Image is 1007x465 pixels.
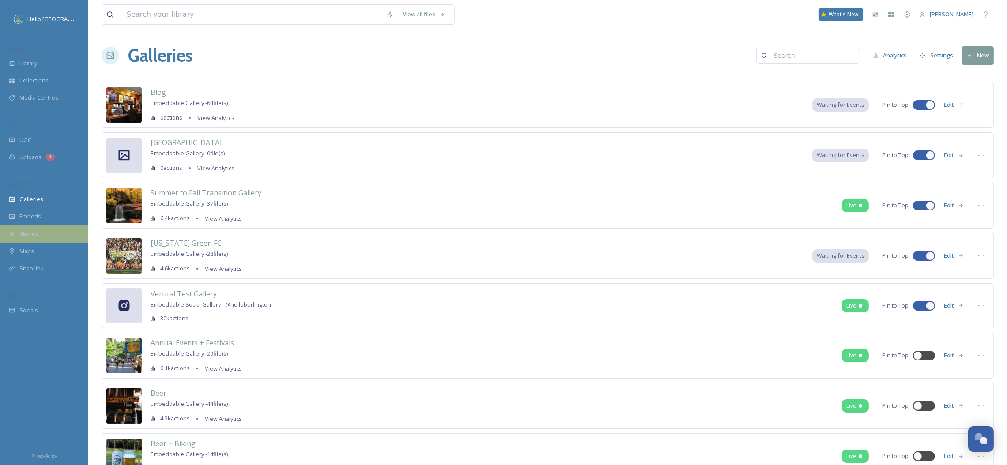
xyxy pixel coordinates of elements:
span: Hello [GEOGRAPHIC_DATA] [27,15,98,23]
img: 79015d3c-d7df-410f-b510-e496996b78a1.jpg [106,238,142,274]
a: View Analytics [193,112,234,123]
span: 30k actions [160,314,189,322]
span: Embeddable Gallery - 0 file(s) [151,149,225,157]
a: View Analytics [193,163,234,173]
button: Edit [939,146,969,164]
button: Open Chat [968,426,994,452]
button: Edit [939,447,969,465]
input: Search your library [122,5,382,24]
a: Galleries [128,42,192,69]
span: Live [846,201,856,210]
span: View Analytics [205,214,242,222]
img: 0d2e6264-b91f-4649-9552-e7ab5f57849f.jpg [106,338,142,373]
span: SOCIALS [9,292,26,299]
span: Annual Events + Festivals [151,338,234,348]
span: WIDGETS [9,181,29,188]
span: Socials [19,306,38,315]
span: Maps [19,247,34,255]
button: Edit [939,96,969,113]
span: Pin to Top [882,351,909,360]
span: Collections [19,76,49,85]
input: Search [769,47,855,64]
a: View Analytics [200,363,242,374]
button: Edit [939,247,969,264]
a: View Analytics [200,413,242,424]
span: Embeddable Gallery - 64 file(s) [151,99,228,107]
a: Privacy Policy [31,450,57,461]
span: 6.4k actions [160,214,190,222]
button: Edit [939,347,969,364]
span: Embeddable Gallery - 37 file(s) [151,199,228,207]
img: 50376fc6-d3d9-4ef2-9d55-0798e182d988.jpg [106,87,142,123]
span: Embeddable Gallery - 44 file(s) [151,400,228,408]
span: View Analytics [205,415,242,423]
span: Uploads [19,153,41,161]
span: Pin to Top [882,301,909,310]
img: images.png [14,15,23,23]
span: Pin to Top [882,452,909,460]
button: Analytics [869,47,912,64]
span: Stories [19,229,38,238]
span: 0 actions [160,113,182,122]
div: 1 [46,154,55,161]
a: [PERSON_NAME] [915,6,978,23]
span: Pin to Top [882,151,909,159]
img: 223706eb-8b80-44c8-8c06-0a910c6d4697.jpg [106,388,142,424]
span: Blog [151,87,166,97]
span: [GEOGRAPHIC_DATA] [151,138,222,147]
a: View all files [398,6,450,23]
span: Privacy Policy [31,453,57,459]
span: Live [846,401,856,410]
span: 4.6k actions [160,264,190,273]
span: [US_STATE] Green FC [151,238,222,248]
span: SnapLink [19,264,44,273]
span: Pin to Top [882,251,909,260]
a: What's New [819,8,863,21]
a: View Analytics [200,263,242,274]
span: Vertical Test Gallery [151,289,217,299]
span: Pin to Top [882,101,909,109]
span: Library [19,59,37,67]
span: Galleries [19,195,43,203]
span: UGC [19,136,31,144]
a: View Analytics [200,213,242,224]
span: Embeddable Gallery - 14 file(s) [151,450,228,458]
span: 0 actions [160,164,182,172]
span: View Analytics [205,265,242,273]
span: COLLECT [9,122,28,129]
span: Live [846,452,856,460]
span: View Analytics [197,114,234,122]
a: Analytics [869,47,916,64]
span: 4.3k actions [160,414,190,423]
span: Summer to Fall Transition Gallery [151,188,261,198]
span: 6.1k actions [160,364,190,372]
span: Live [846,351,856,360]
button: Settings [916,47,958,64]
span: [PERSON_NAME] [930,10,973,18]
a: Settings [916,47,962,64]
span: View Analytics [197,164,234,172]
span: Embeddable Social Gallery - @ helloburlington [151,300,271,308]
span: MEDIA [9,45,24,52]
button: Edit [939,297,969,314]
span: Embeddable Gallery - 28 file(s) [151,250,228,258]
span: Media Centres [19,94,58,102]
span: Pin to Top [882,401,909,410]
img: a9bbed64-c5dd-45c5-bede-59ebb53956a8.jpg [106,188,142,223]
span: Waiting for Events [817,101,864,109]
span: Waiting for Events [817,151,864,159]
span: Waiting for Events [817,251,864,260]
button: Edit [939,397,969,414]
span: Embeds [19,212,41,221]
span: Beer + Biking [151,439,196,448]
button: Edit [939,197,969,214]
span: Beer [151,388,166,398]
button: New [962,46,994,64]
span: Pin to Top [882,201,909,210]
span: Embeddable Gallery - 29 file(s) [151,349,228,357]
span: Live [846,301,856,310]
span: View Analytics [205,364,242,372]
